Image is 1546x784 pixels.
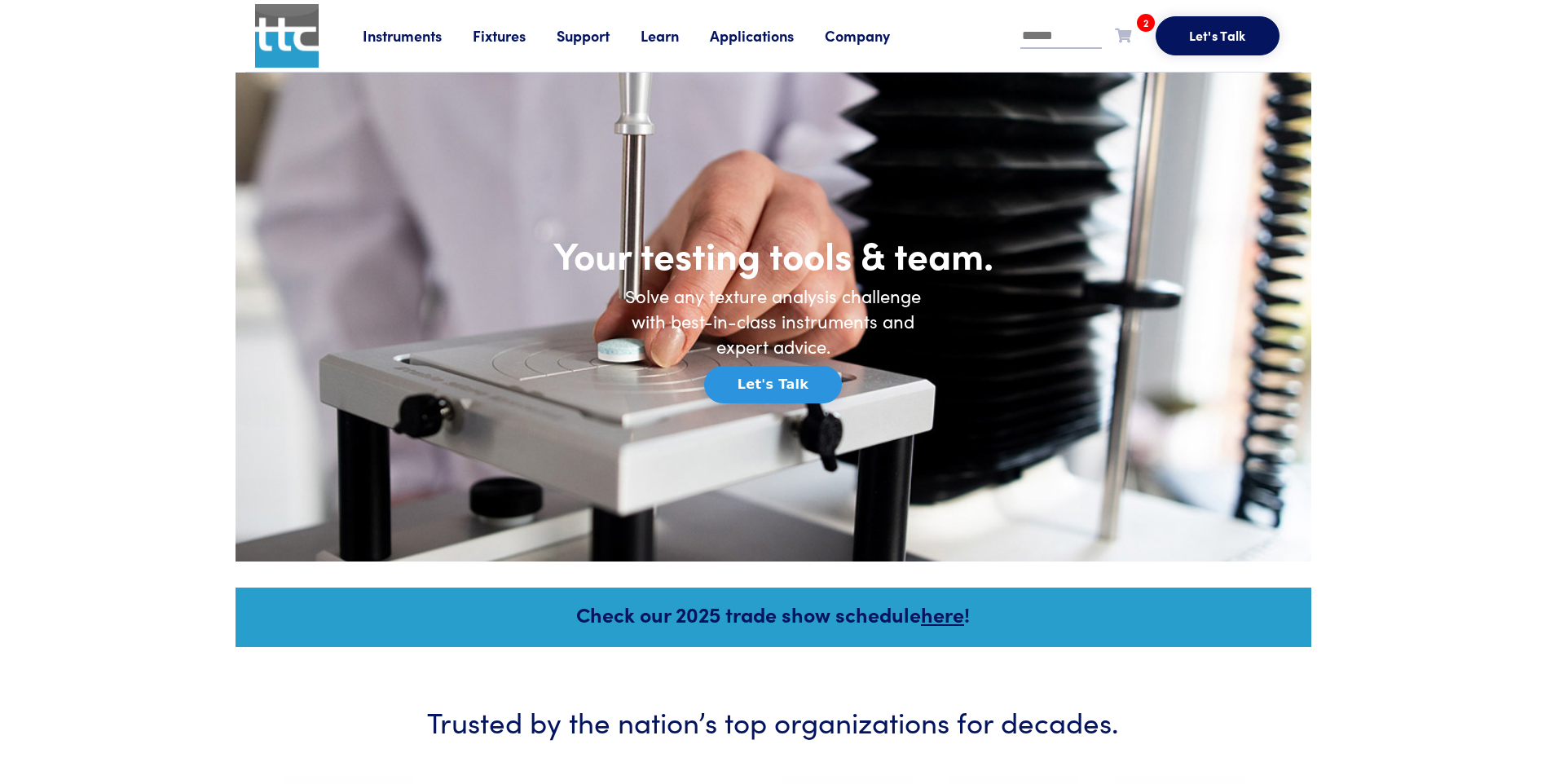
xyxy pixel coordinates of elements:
button: Let's Talk [1156,16,1280,55]
a: Support [557,25,641,46]
h1: Your testing tools & team. [447,231,1099,278]
a: Applications [710,25,825,46]
a: Instruments [363,25,473,46]
h6: Solve any texture analysis challenge with best-in-class instruments and expert advice. [610,284,936,359]
a: Fixtures [473,25,557,46]
a: here [921,600,964,628]
a: Learn [641,25,710,46]
img: ttc_logo_1x1_v1.0.png [255,4,319,68]
a: Company [825,25,921,46]
h3: Trusted by the nation’s top organizations for decades. [284,701,1262,741]
button: Let's Talk [704,366,842,403]
h5: Check our 2025 trade show schedule ! [258,600,1289,628]
span: 2 [1137,14,1155,32]
a: 2 [1115,24,1131,45]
